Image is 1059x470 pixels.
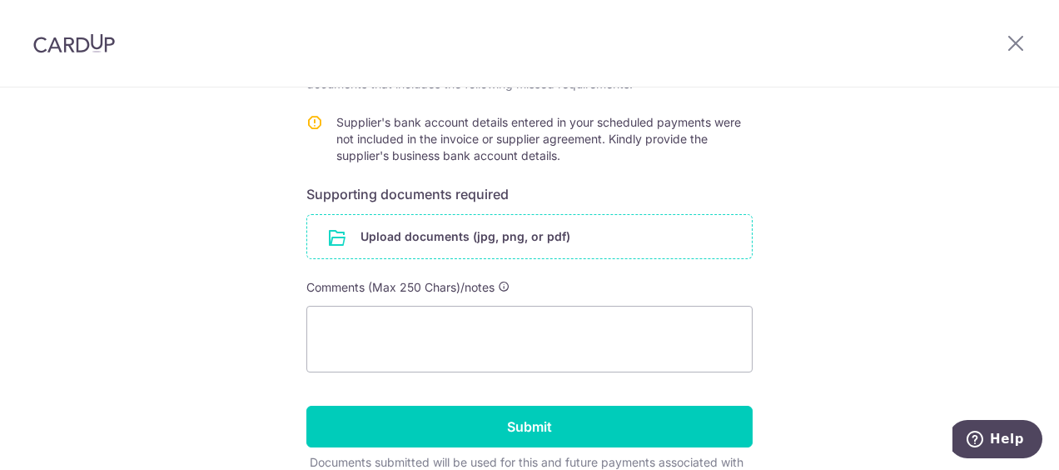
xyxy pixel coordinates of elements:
[336,115,741,162] span: Supplier's bank account details entered in your scheduled payments were not included in the invoi...
[306,280,495,294] span: Comments (Max 250 Chars)/notes
[306,406,753,447] input: Submit
[952,420,1042,462] iframe: Opens a widget where you can find more information
[306,214,753,259] div: Upload documents (jpg, png, or pdf)
[33,33,115,53] img: CardUp
[306,184,753,204] h6: Supporting documents required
